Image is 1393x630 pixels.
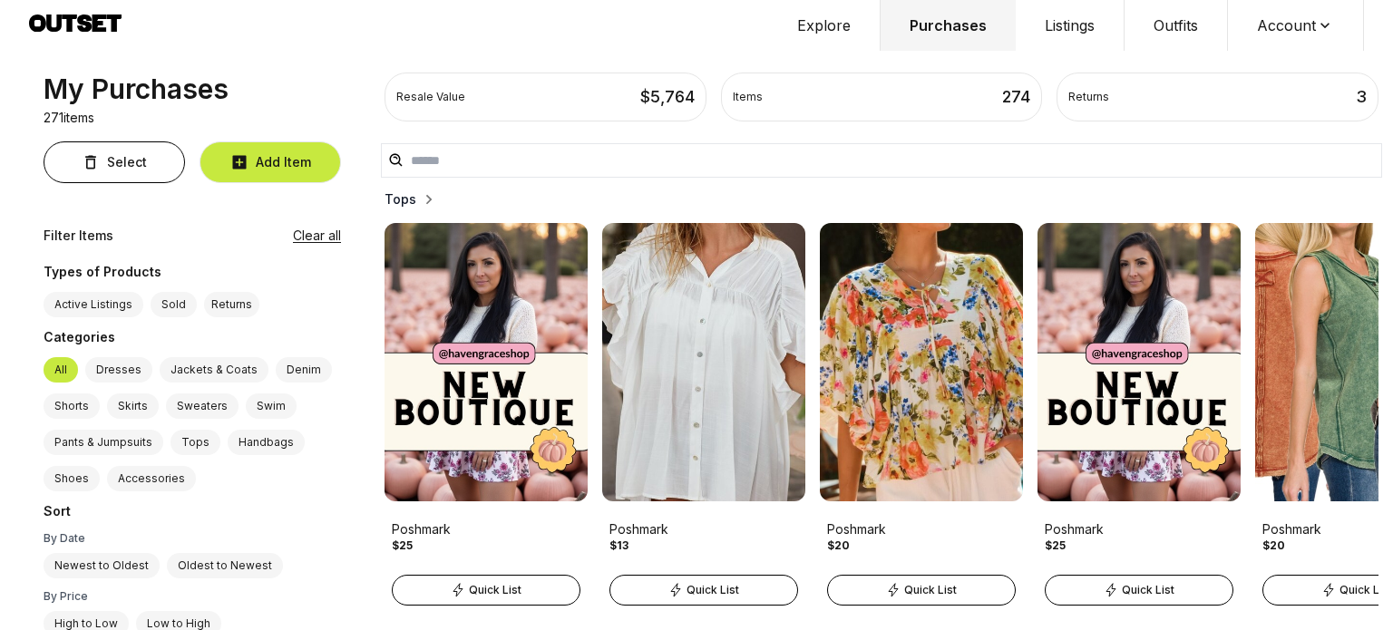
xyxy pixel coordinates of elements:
div: 3 [1356,84,1367,110]
img: Product Image [1037,223,1241,501]
label: Accessories [107,466,196,491]
div: Categories [44,328,341,350]
label: All [44,357,78,383]
label: Jackets & Coats [160,357,268,383]
div: Types of Products [44,263,341,285]
img: Product Image [602,223,805,501]
span: Quick List [687,583,739,597]
div: By Date [44,531,341,546]
a: Product ImagePoshmark$25Quick List [385,223,588,606]
p: 271 items [44,109,94,127]
div: By Price [44,589,341,604]
a: Product ImagePoshmark$13Quick List [602,223,805,606]
a: Quick List [1037,571,1241,606]
label: Tops [170,430,220,455]
button: Clear all [293,227,341,245]
button: Select [44,141,185,183]
span: Quick List [1339,583,1392,597]
h2: Tops [385,190,416,208]
label: Sweaters [166,393,239,419]
div: $20 [827,538,850,553]
button: Add Item [200,141,341,183]
a: Quick List [820,571,1023,606]
div: Items [733,90,763,104]
div: $13 [609,538,628,553]
span: Quick List [469,583,521,597]
div: Returns [1068,90,1109,104]
label: Active Listings [44,292,143,317]
label: Dresses [85,357,152,383]
div: $20 [1262,538,1285,553]
a: Product ImagePoshmark$20Quick List [820,223,1023,606]
div: $25 [1045,538,1066,553]
label: Oldest to Newest [167,553,283,578]
span: Quick List [904,583,957,597]
div: Filter Items [44,227,113,245]
label: Swim [246,393,297,419]
a: Quick List [385,571,588,606]
label: Shoes [44,466,100,491]
label: Handbags [228,430,305,455]
button: Tops [385,190,438,208]
a: Product ImagePoshmark$25Quick List [1037,223,1241,606]
img: Product Image [385,223,588,501]
label: Shorts [44,393,100,419]
div: $ 5,764 [640,84,695,110]
button: Returns [204,292,259,317]
span: Quick List [1122,583,1174,597]
a: Quick List [602,571,805,606]
div: Poshmark [609,520,798,538]
label: Skirts [107,393,159,419]
label: Denim [276,357,332,383]
div: Resale Value [396,90,465,104]
div: Poshmark [1045,520,1233,538]
div: Sort [44,502,341,524]
label: Sold [151,292,197,317]
div: $25 [392,538,413,553]
img: Product Image [820,223,1023,501]
div: My Purchases [44,73,229,105]
label: Newest to Oldest [44,553,160,578]
div: 274 [1002,84,1030,110]
div: Poshmark [392,520,580,538]
div: Poshmark [827,520,1016,538]
label: Pants & Jumpsuits [44,430,163,455]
